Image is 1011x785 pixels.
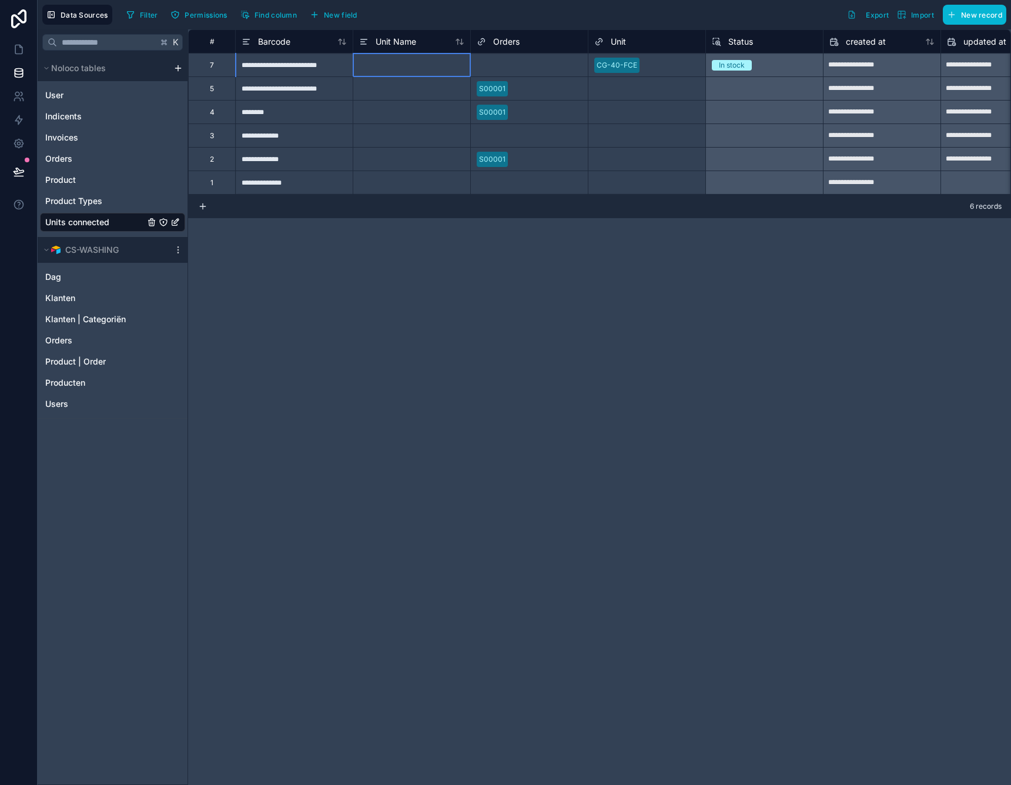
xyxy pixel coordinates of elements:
[197,37,226,46] div: #
[255,11,297,19] span: Find column
[122,6,162,24] button: Filter
[843,5,893,25] button: Export
[140,11,158,19] span: Filter
[210,131,214,141] div: 3
[866,11,889,19] span: Export
[324,11,357,19] span: New field
[479,83,505,94] div: S00001
[61,11,108,19] span: Data Sources
[166,6,236,24] a: Permissions
[846,36,886,48] span: created at
[479,154,505,165] div: S00001
[963,36,1006,48] span: updated at
[42,5,112,25] button: Data Sources
[893,5,938,25] button: Import
[493,36,520,48] span: Orders
[210,61,214,70] div: 7
[166,6,231,24] button: Permissions
[172,38,180,46] span: K
[938,5,1006,25] a: New record
[943,5,1006,25] button: New record
[611,36,626,48] span: Unit
[961,11,1002,19] span: New record
[210,84,214,93] div: 5
[597,60,637,71] div: CG-40-FCE
[911,11,934,19] span: Import
[376,36,416,48] span: Unit Name
[970,202,1002,211] span: 6 records
[306,6,361,24] button: New field
[210,178,213,188] div: 1
[236,6,301,24] button: Find column
[185,11,227,19] span: Permissions
[258,36,290,48] span: Barcode
[479,107,505,118] div: S00001
[210,108,215,117] div: 4
[210,155,214,164] div: 2
[728,36,753,48] span: Status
